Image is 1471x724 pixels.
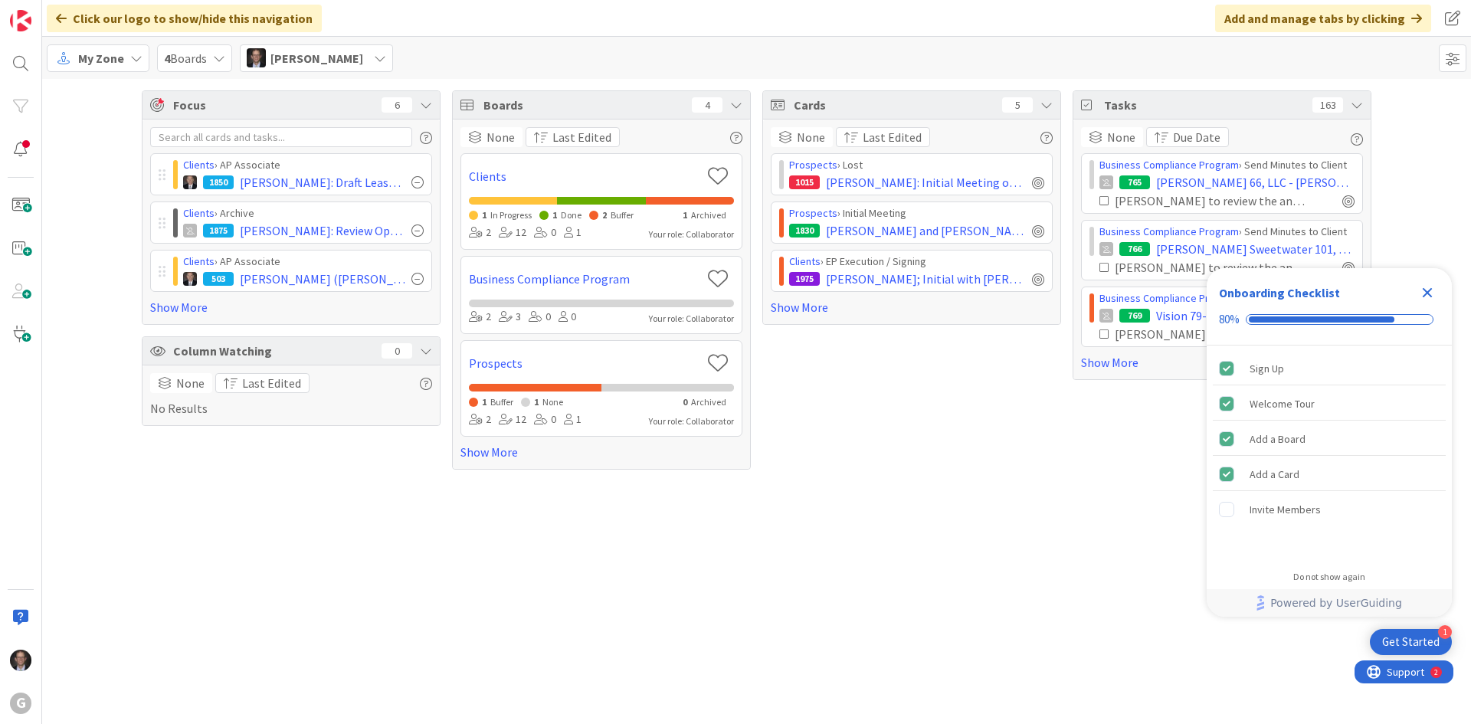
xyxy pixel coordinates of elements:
div: Close Checklist [1415,280,1440,305]
span: 0 [683,396,687,408]
div: 12 [499,224,526,241]
div: 5 [1002,97,1033,113]
button: Due Date [1146,127,1229,147]
div: 503 [203,272,234,286]
div: › Lost [789,157,1044,173]
div: 769 [1119,309,1150,323]
div: Get Started [1382,634,1440,650]
div: 0 [559,309,576,326]
span: In Progress [490,209,532,221]
img: BG [183,175,197,189]
div: Add a Card is complete. [1213,457,1446,491]
a: Prospects [789,158,837,172]
div: 1830 [789,224,820,238]
a: Clients [183,254,215,268]
div: Your role: Collaborator [649,414,734,428]
span: Cards [794,96,994,114]
span: Column Watching [173,342,374,360]
img: BG [183,272,197,286]
a: Powered by UserGuiding [1214,589,1444,617]
a: Show More [460,443,742,461]
a: Clients [183,158,215,172]
div: Your role: Collaborator [649,228,734,241]
div: › AP Associate [183,157,424,173]
div: 0 [382,343,412,359]
div: Welcome Tour [1250,395,1315,413]
div: › EP Execution / Signing [789,254,1044,270]
span: Buffer [490,396,513,408]
button: Last Edited [526,127,620,147]
div: Add and manage tabs by clicking [1215,5,1431,32]
a: Clients [183,206,215,220]
a: Business Compliance Program [1099,158,1239,172]
div: [PERSON_NAME] to review the annual minutes [1115,325,1309,343]
span: Tasks [1104,96,1305,114]
div: 2 [469,309,491,326]
span: Archived [691,209,726,221]
span: Due Date [1173,128,1220,146]
div: Your role: Collaborator [649,312,734,326]
button: Last Edited [836,127,930,147]
span: [PERSON_NAME] ([PERSON_NAME]) Meeting on [DATE] with [PERSON_NAME]/ LMPS Meeting 5/6 [240,270,405,288]
div: 1850 [203,175,234,189]
div: › AP Associate [183,254,424,270]
span: [PERSON_NAME] and [PERSON_NAME]: Initial Meeting on 5/9 with [PERSON_NAME] [826,221,1026,240]
div: Open Get Started checklist, remaining modules: 1 [1370,629,1452,655]
img: JT [247,48,266,67]
span: Archived [691,396,726,408]
div: 0 [529,309,551,326]
a: Clients [469,167,701,185]
div: 1 [1438,625,1452,639]
div: 163 [1312,97,1343,113]
span: Focus [173,96,369,114]
div: Welcome Tour is complete. [1213,387,1446,421]
a: Show More [771,298,1053,316]
div: 0 [534,224,556,241]
span: None [542,396,563,408]
div: 2 [469,411,491,428]
span: Done [561,209,582,221]
div: Click our logo to show/hide this navigation [47,5,322,32]
div: 765 [1119,175,1150,189]
span: [PERSON_NAME] [270,49,363,67]
span: 1 [552,209,557,221]
div: 3 [499,309,521,326]
div: Add a Board is complete. [1213,422,1446,456]
div: [PERSON_NAME] to review the annual minutes [1115,192,1309,210]
div: 6 [382,97,412,113]
div: 12 [499,411,526,428]
div: Add a Card [1250,465,1299,483]
div: G [10,693,31,714]
span: [PERSON_NAME] 66, LLC - [PERSON_NAME] [1156,173,1355,192]
div: Sign Up is complete. [1213,352,1446,385]
a: Business Compliance Program [1099,291,1239,305]
span: [PERSON_NAME] Sweetwater 101, LLC - [PERSON_NAME] [1156,240,1355,258]
button: Last Edited [215,373,310,393]
span: None [797,128,825,146]
span: 1 [534,396,539,408]
span: [PERSON_NAME]: Initial Meeting on TBD with [PERSON_NAME] [826,173,1026,192]
span: [PERSON_NAME]: Review Operating Agreements [PERSON_NAME] [240,221,405,240]
a: Show More [1081,353,1363,372]
a: Clients [789,254,821,268]
div: Checklist progress: 80% [1219,313,1440,326]
span: None [176,374,205,392]
img: Visit kanbanzone.com [10,10,31,31]
span: 1 [482,396,487,408]
span: Boards [483,96,684,114]
div: › Initial Meeting [789,205,1044,221]
a: Prospects [789,206,837,220]
div: 0 [534,411,556,428]
span: 1 [683,209,687,221]
div: › Send Minutes to Client [1099,224,1355,240]
a: Show More [150,298,432,316]
div: Onboarding Checklist [1219,283,1340,302]
div: 1 [564,224,582,241]
div: [PERSON_NAME] to review the annual minutes [1115,258,1309,277]
div: 1875 [203,224,234,238]
div: Add a Board [1250,430,1306,448]
div: 80% [1219,313,1240,326]
span: 2 [602,209,607,221]
span: Support [32,2,70,21]
b: 4 [164,51,170,66]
